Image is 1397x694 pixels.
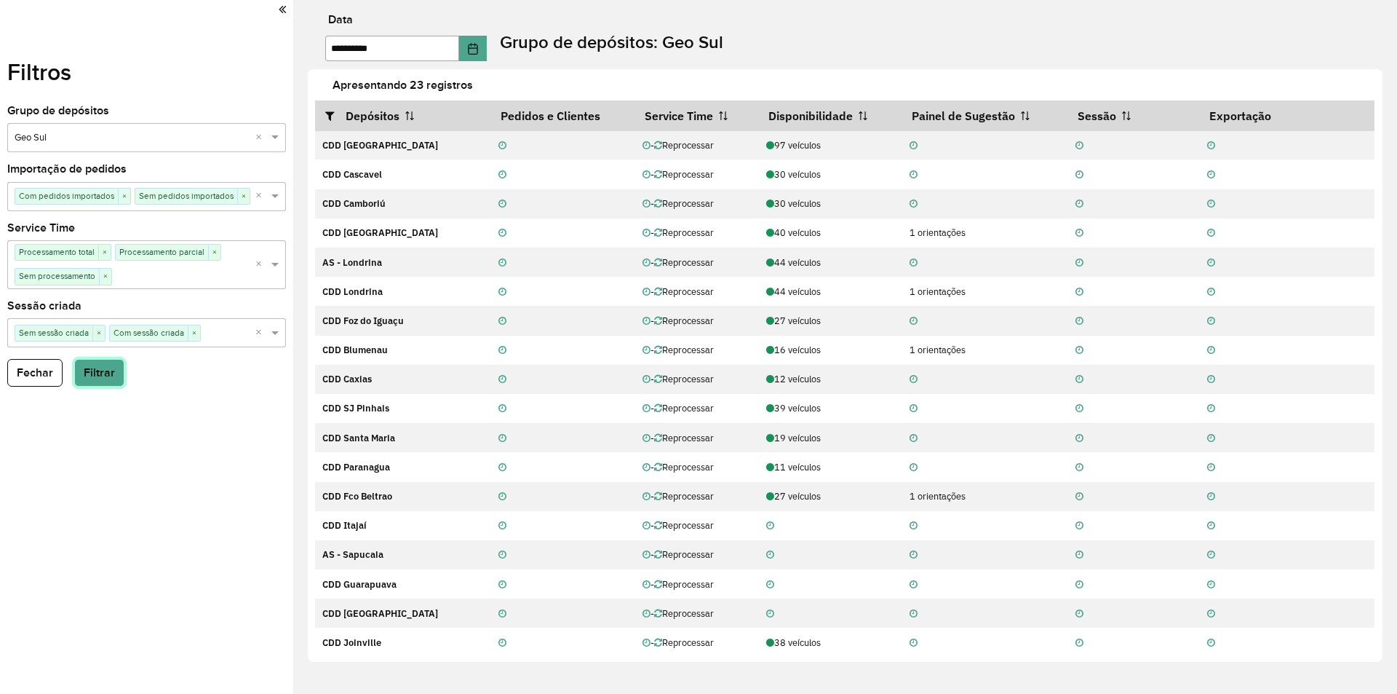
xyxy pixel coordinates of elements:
i: Não realizada [498,521,506,531]
div: 30 veículos [766,167,894,181]
span: × [98,245,111,260]
label: Grupo de depósitos [7,102,109,119]
span: - Reprocessar [650,226,714,239]
span: × [208,245,220,260]
i: Não realizada [498,259,506,268]
i: Não realizada [642,317,650,326]
span: × [99,269,111,284]
i: Não realizada [1075,580,1083,590]
strong: CDD Guarapuava [322,578,397,591]
i: Não realizada [498,463,506,473]
i: Não realizada [1075,170,1083,180]
i: Não realizada [1075,404,1083,414]
i: Não realizada [766,610,774,619]
span: - Reprocessar [650,315,714,327]
i: Não realizada [910,200,918,209]
span: - Reprocessar [650,461,714,473]
i: Não realizada [642,521,650,531]
div: 1 orientações [910,489,1060,503]
i: Não realizada [1075,463,1083,473]
i: Não realizada [498,551,506,560]
th: Painel de Sugestão [902,100,1068,131]
strong: CDD Fco Beltrao [322,490,392,502]
i: Não realizada [910,610,918,619]
th: Service Time [634,100,758,131]
th: Sessão [1068,100,1200,131]
strong: CDD Itajaí [322,519,367,532]
i: Não realizada [642,288,650,297]
strong: CDD Cascavel [322,168,382,181]
i: Não realizada [1075,288,1083,297]
strong: AS - Londrina [322,256,382,269]
i: Não realizada [1207,639,1215,648]
i: Não realizada [1075,434,1083,443]
i: Não realizada [910,639,918,648]
i: Não realizada [498,375,506,385]
th: Exportação [1199,100,1374,131]
i: Não realizada [1075,317,1083,326]
i: Não realizada [910,141,918,151]
i: Não realizada [498,229,506,238]
label: Importação de pedidos [7,160,127,178]
span: - Reprocessar [650,402,714,414]
span: Clear all [255,257,268,272]
button: Filtrar [74,359,124,387]
i: Não realizada [1075,551,1083,560]
div: 12 veículos [766,372,894,386]
i: Não realizada [1075,141,1083,151]
span: - Reprocessar [650,432,714,444]
strong: AS - Sapucaia [322,548,383,561]
i: Não realizada [1207,610,1215,619]
i: Não realizada [642,463,650,473]
i: Não realizada [642,200,650,209]
i: Não realizada [910,170,918,180]
strong: CDD Santa Maria [322,432,395,444]
i: Não realizada [910,317,918,326]
span: - Reprocessar [650,490,714,502]
span: - Reprocessar [650,256,714,269]
div: 30 veículos [766,197,894,210]
i: Não realizada [642,610,650,619]
i: Não realizada [498,346,506,355]
span: Com sessão criada [110,326,188,340]
i: Não realizada [642,229,650,238]
i: Não realizada [1075,375,1083,385]
i: Não realizada [642,346,650,355]
i: Não realizada [910,375,918,385]
i: Não realizada [498,434,506,443]
i: Não realizada [1075,229,1083,238]
span: - Reprocessar [650,607,714,620]
span: Com pedidos importados [15,189,118,203]
span: - Reprocessar [650,344,714,356]
i: Não realizada [1207,463,1215,473]
strong: CDD Camboriú [322,197,386,210]
span: Sem sessão criada [15,326,92,340]
div: 40 veículos [766,226,894,240]
i: Não realizada [498,170,506,180]
i: Não realizada [498,580,506,590]
i: Não realizada [642,551,650,560]
label: Service Time [7,219,75,237]
i: Não realizada [1207,521,1215,531]
i: Não realizada [1207,346,1215,355]
span: Clear all [255,130,268,146]
div: 38 veículos [766,636,894,650]
span: × [118,189,130,204]
i: Não realizada [910,259,918,268]
span: Clear all [255,326,268,341]
div: 16 veículos [766,343,894,357]
strong: CDD Blumenau [322,344,388,356]
span: - Reprocessar [650,139,714,151]
span: Clear all [255,189,268,204]
i: Não realizada [642,434,650,443]
i: Não realizada [498,141,506,151]
div: 27 veículos [766,489,894,503]
span: - Reprocessar [650,578,714,591]
button: Fechar [7,359,63,387]
i: Não realizada [1207,170,1215,180]
i: Não realizada [910,463,918,473]
i: Não realizada [1207,492,1215,502]
span: - Reprocessar [650,548,714,561]
i: Não realizada [1207,317,1215,326]
div: 11 veículos [766,460,894,474]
